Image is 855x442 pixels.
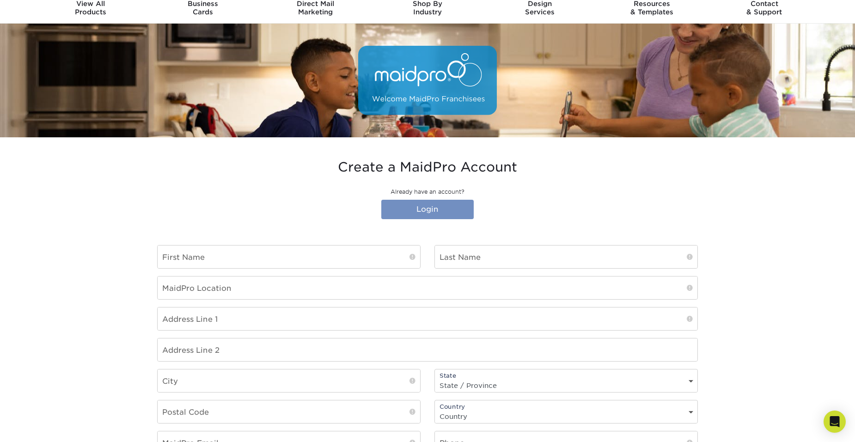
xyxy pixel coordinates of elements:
[824,411,846,433] div: Open Intercom Messenger
[157,160,698,175] h3: Create a MaidPro Account
[358,46,497,115] img: MaidPro
[381,200,474,219] a: Login
[157,188,698,196] p: Already have an account?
